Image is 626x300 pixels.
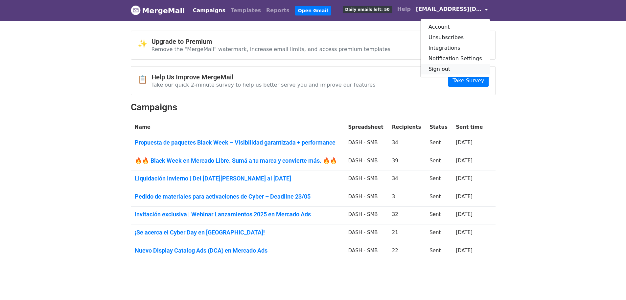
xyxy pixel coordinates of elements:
span: [EMAIL_ADDRESS][DOMAIN_NAME] [416,5,482,13]
td: DASH - SMB [344,153,388,171]
td: Sent [426,153,452,171]
a: Pedido de materiales para activaciones de Cyber – Deadline 23/05 [135,193,340,200]
td: Sent [426,225,452,243]
a: Nuevo Display Catalog Ads (DCA) en Mercado Ads [135,247,340,254]
a: [DATE] [456,158,473,164]
a: [DATE] [456,248,473,254]
td: DASH - SMB [344,225,388,243]
a: Integrations [421,43,490,53]
td: 39 [388,153,426,171]
th: Sent time [452,120,487,135]
p: Remove the "MergeMail" watermark, increase email limits, and access premium templates [151,46,391,53]
td: DASH - SMB [344,135,388,153]
img: MergeMail logo [131,5,141,15]
a: [DATE] [456,176,473,181]
a: Reports [264,4,292,17]
a: [DATE] [456,211,473,217]
a: Take Survey [448,74,488,87]
span: 📋 [138,75,151,84]
td: Sent [426,135,452,153]
a: Liquidación Invierno | Del [DATE][PERSON_NAME] al [DATE] [135,175,340,182]
a: Campaigns [190,4,228,17]
td: Sent [426,243,452,260]
a: Invitación exclusiva | Webinar Lanzamientos 2025 en Mercado Ads [135,211,340,218]
td: 34 [388,171,426,189]
h4: Help Us Improve MergeMail [151,73,376,81]
a: 🔥🔥 Black Week en Mercado Libre. Sumá a tu marca y convierte más. 🔥🔥 [135,157,340,164]
td: 3 [388,189,426,207]
a: Open Gmail [295,6,331,15]
td: DASH - SMB [344,189,388,207]
td: DASH - SMB [344,243,388,260]
a: [DATE] [456,140,473,146]
th: Spreadsheet [344,120,388,135]
span: ✨ [138,39,151,49]
th: Recipients [388,120,426,135]
td: Sent [426,171,452,189]
a: [DATE] [456,230,473,235]
span: Daily emails left: 50 [343,6,392,13]
a: [EMAIL_ADDRESS][DOMAIN_NAME] [413,3,490,18]
a: MergeMail [131,4,185,17]
td: 34 [388,135,426,153]
th: Status [426,120,452,135]
a: Unsubscribes [421,32,490,43]
div: [EMAIL_ADDRESS][DOMAIN_NAME] [420,19,490,77]
a: ¡Se acerca el Cyber Day en [GEOGRAPHIC_DATA]! [135,229,340,236]
a: Help [395,3,413,16]
td: 32 [388,207,426,225]
td: 21 [388,225,426,243]
p: Take our quick 2-minute survey to help us better serve you and improve our features [151,81,376,88]
a: Sign out [421,64,490,74]
td: DASH - SMB [344,207,388,225]
div: Widget de chat [593,268,626,300]
th: Name [131,120,344,135]
iframe: Chat Widget [593,268,626,300]
a: Templates [228,4,264,17]
td: 22 [388,243,426,260]
a: Daily emails left: 50 [340,3,394,16]
td: Sent [426,207,452,225]
h2: Campaigns [131,102,496,113]
a: [DATE] [456,194,473,200]
a: Propuesta de paquetes Black Week – Visibilidad garantizada + performance [135,139,340,146]
h4: Upgrade to Premium [151,38,391,45]
td: Sent [426,189,452,207]
a: Account [421,22,490,32]
td: DASH - SMB [344,171,388,189]
a: Notification Settings [421,53,490,64]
